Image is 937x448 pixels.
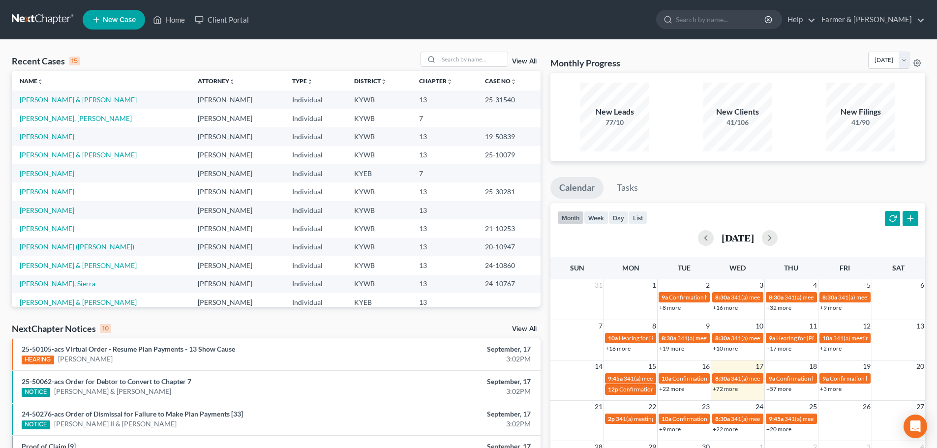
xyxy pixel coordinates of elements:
span: 341(a) meeting for [PERSON_NAME] & [PERSON_NAME] [731,375,878,382]
span: 23 [701,401,711,413]
span: 9:45a [608,375,623,382]
td: KYWB [346,127,411,146]
a: +19 more [659,345,684,352]
td: Individual [284,164,346,182]
input: Search by name... [676,10,766,29]
td: 19-50839 [477,127,541,146]
a: 24-50276-acs Order of Dismissal for Failure to Make Plan Payments [33] [22,410,243,418]
span: 25 [808,401,818,413]
a: Client Portal [190,11,254,29]
td: 24-10767 [477,275,541,293]
span: 9a [822,375,829,382]
td: [PERSON_NAME] [190,127,284,146]
div: NOTICE [22,420,50,429]
a: +22 more [659,385,684,392]
a: +57 more [766,385,791,392]
span: 341(a) meeting for [PERSON_NAME] [731,294,826,301]
a: +3 more [820,385,842,392]
span: 6 [919,279,925,291]
span: 1 [651,279,657,291]
a: Home [148,11,190,29]
div: 3:02PM [367,387,531,396]
span: 17 [755,360,764,372]
td: 20-10947 [477,238,541,256]
button: month [557,211,584,224]
span: 16 [701,360,711,372]
td: KYEB [346,293,411,311]
a: [PERSON_NAME] & [PERSON_NAME] [20,261,137,269]
div: September, 17 [367,344,531,354]
span: 8:30a [662,334,676,342]
a: Help [783,11,816,29]
div: HEARING [22,356,54,364]
a: [PERSON_NAME] & [PERSON_NAME] [54,387,171,396]
h2: [DATE] [722,233,754,243]
span: 10a [662,375,671,382]
a: +16 more [605,345,631,352]
td: 7 [411,164,477,182]
span: 341(a) meeting for [PERSON_NAME] [833,334,928,342]
td: [PERSON_NAME] [190,146,284,164]
h3: Monthly Progress [550,57,620,69]
a: [PERSON_NAME] [20,206,74,214]
a: View All [512,58,537,65]
span: Sat [892,264,905,272]
span: 12p [608,386,618,393]
span: 10a [608,334,618,342]
i: unfold_more [37,79,43,85]
td: [PERSON_NAME] [190,182,284,201]
span: 341(a) meeting for [PERSON_NAME] [785,415,879,422]
a: Attorneyunfold_more [198,77,235,85]
button: day [608,211,629,224]
i: unfold_more [511,79,516,85]
span: 341(a) meeting for [PERSON_NAME] [731,334,826,342]
a: [PERSON_NAME] [20,187,74,196]
span: 20 [915,360,925,372]
td: Individual [284,275,346,293]
span: 9 [705,320,711,332]
td: KYWB [346,219,411,238]
a: +16 more [713,304,738,311]
div: September, 17 [367,409,531,419]
span: 8:30a [715,415,730,422]
a: Farmer & [PERSON_NAME] [816,11,925,29]
span: Tue [678,264,691,272]
i: unfold_more [307,79,313,85]
div: 3:02PM [367,419,531,429]
td: Individual [284,219,346,238]
div: New Filings [826,106,895,118]
a: [PERSON_NAME] [20,224,74,233]
span: Confirmation hearing for [PERSON_NAME] & [PERSON_NAME] [619,386,783,393]
span: 15 [647,360,657,372]
td: Individual [284,127,346,146]
span: 9a [662,294,668,301]
td: KYWB [346,238,411,256]
td: [PERSON_NAME] [190,275,284,293]
span: Hearing for [PERSON_NAME] [776,334,853,342]
a: +22 more [713,425,738,433]
span: 13 [915,320,925,332]
span: Sun [570,264,584,272]
i: unfold_more [447,79,453,85]
td: 13 [411,146,477,164]
div: Open Intercom Messenger [904,415,927,438]
span: 8:30a [769,294,784,301]
a: +20 more [766,425,791,433]
td: [PERSON_NAME] [190,164,284,182]
button: list [629,211,647,224]
td: [PERSON_NAME] [190,109,284,127]
span: 8 [651,320,657,332]
td: 25-10079 [477,146,541,164]
a: [PERSON_NAME], Sierra [20,279,95,288]
td: KYWB [346,146,411,164]
div: 3:02PM [367,354,531,364]
span: 8:30a [822,294,837,301]
span: 12 [862,320,872,332]
td: 13 [411,182,477,201]
td: 25-30281 [477,182,541,201]
td: KYEB [346,164,411,182]
td: KYWB [346,256,411,274]
span: 341(a) meeting for [PERSON_NAME] & [PERSON_NAME] [677,334,824,342]
span: Mon [622,264,639,272]
span: 10 [755,320,764,332]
